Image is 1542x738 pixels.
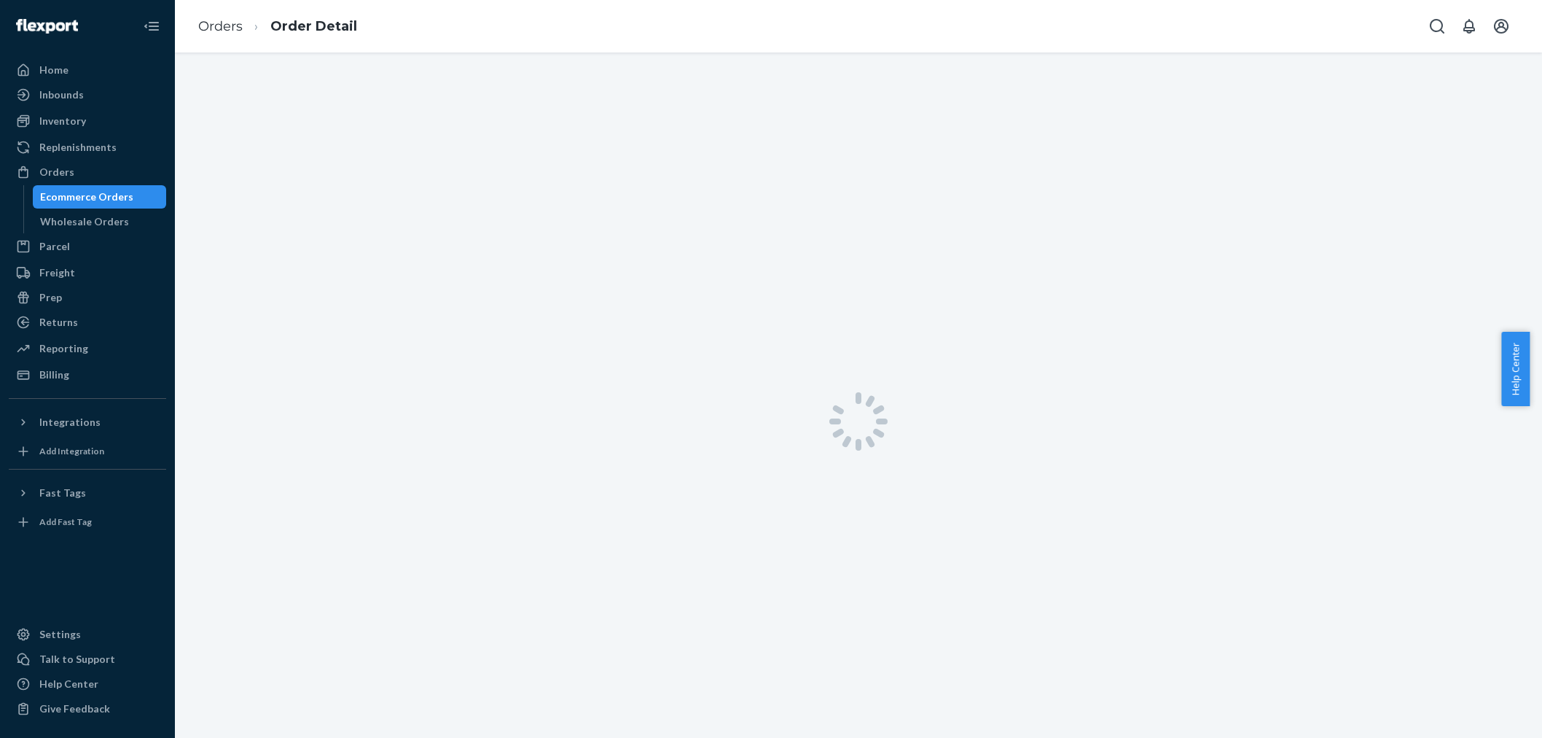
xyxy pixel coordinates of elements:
[39,445,104,457] div: Add Integration
[9,83,166,106] a: Inbounds
[9,411,166,434] button: Integrations
[9,58,166,82] a: Home
[9,235,166,258] a: Parcel
[9,261,166,284] a: Freight
[9,440,166,463] a: Add Integration
[39,702,110,716] div: Give Feedback
[39,165,74,179] div: Orders
[39,315,78,330] div: Returns
[39,114,86,128] div: Inventory
[39,140,117,155] div: Replenishments
[9,286,166,309] a: Prep
[137,12,166,41] button: Close Navigation
[9,510,166,534] a: Add Fast Tag
[33,210,167,233] a: Wholesale Orders
[187,5,369,48] ol: breadcrumbs
[9,109,166,133] a: Inventory
[39,63,69,77] div: Home
[1501,332,1530,406] button: Help Center
[40,190,133,204] div: Ecommerce Orders
[9,311,166,334] a: Returns
[39,265,75,280] div: Freight
[39,415,101,430] div: Integrations
[9,160,166,184] a: Orders
[39,486,86,500] div: Fast Tags
[270,18,357,34] a: Order Detail
[198,18,243,34] a: Orders
[39,88,84,102] div: Inbounds
[16,19,78,34] img: Flexport logo
[9,648,166,671] a: Talk to Support
[9,481,166,505] button: Fast Tags
[39,516,92,528] div: Add Fast Tag
[1422,12,1452,41] button: Open Search Box
[1487,12,1516,41] button: Open account menu
[9,337,166,360] a: Reporting
[40,214,129,229] div: Wholesale Orders
[39,239,70,254] div: Parcel
[33,185,167,209] a: Ecommerce Orders
[9,672,166,696] a: Help Center
[1455,12,1484,41] button: Open notifications
[39,652,115,667] div: Talk to Support
[39,341,88,356] div: Reporting
[9,623,166,646] a: Settings
[9,697,166,720] button: Give Feedback
[39,368,69,382] div: Billing
[39,677,98,691] div: Help Center
[39,627,81,642] div: Settings
[9,136,166,159] a: Replenishments
[39,290,62,305] div: Prep
[9,363,166,387] a: Billing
